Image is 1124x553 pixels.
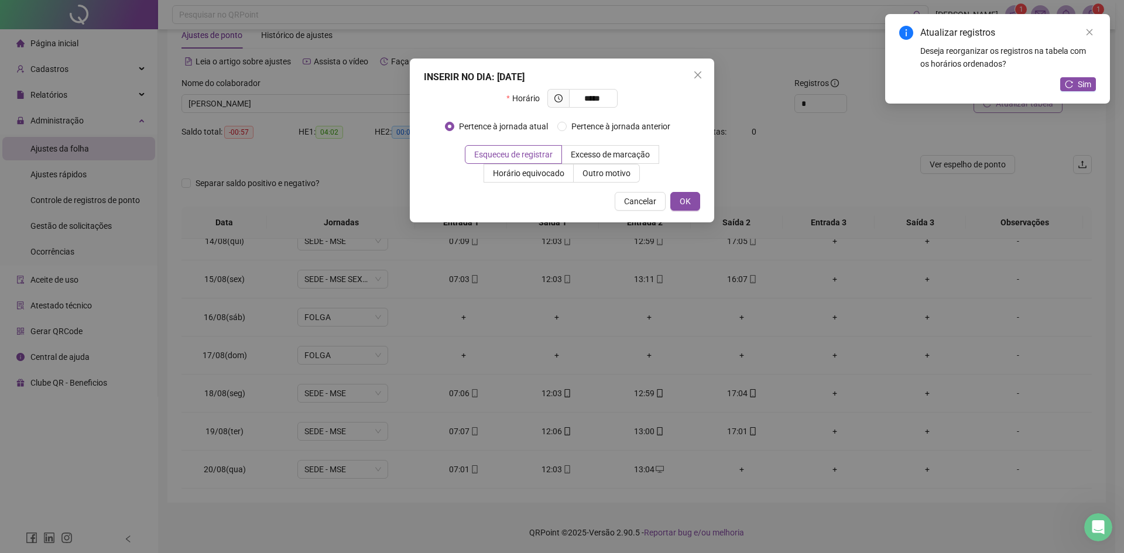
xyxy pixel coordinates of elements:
button: Close [688,66,707,84]
div: INSERIR NO DIA : [DATE] [424,70,700,84]
label: Horário [506,89,547,108]
span: clock-circle [554,94,563,102]
span: info-circle [899,26,913,40]
span: Sim [1078,78,1091,91]
span: Horário equivocado [493,169,564,178]
span: Pertence à jornada anterior [567,120,675,133]
button: Cancelar [615,192,666,211]
iframe: Intercom live chat [1084,513,1112,541]
span: Cancelar [624,195,656,208]
span: OK [680,195,691,208]
span: Pertence à jornada atual [454,120,553,133]
span: Excesso de marcação [571,150,650,159]
button: OK [670,192,700,211]
div: Deseja reorganizar os registros na tabela com os horários ordenados? [920,44,1096,70]
div: Atualizar registros [920,26,1096,40]
span: Esqueceu de registrar [474,150,553,159]
a: Close [1083,26,1096,39]
span: Outro motivo [582,169,630,178]
span: close [1085,28,1094,36]
span: close [693,70,702,80]
span: reload [1065,80,1073,88]
button: Sim [1060,77,1096,91]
